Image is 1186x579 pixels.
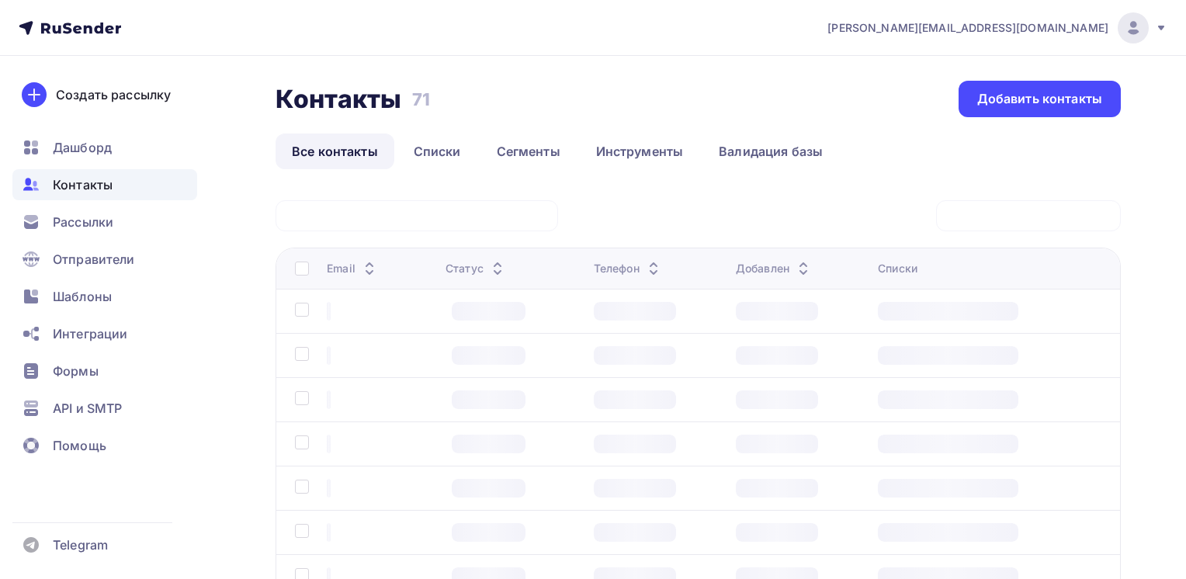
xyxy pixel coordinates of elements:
[276,84,401,115] h2: Контакты
[12,281,197,312] a: Шаблоны
[53,399,122,418] span: API и SMTP
[397,133,477,169] a: Списки
[53,362,99,380] span: Формы
[12,132,197,163] a: Дашборд
[53,138,112,157] span: Дашборд
[53,536,108,554] span: Telegram
[480,133,577,169] a: Сегменты
[53,287,112,306] span: Шаблоны
[977,90,1102,108] div: Добавить контакты
[12,355,197,387] a: Формы
[736,261,813,276] div: Добавлен
[327,261,379,276] div: Email
[12,206,197,237] a: Рассылки
[53,213,113,231] span: Рассылки
[56,85,171,104] div: Создать рассылку
[53,436,106,455] span: Помощь
[276,133,394,169] a: Все контакты
[878,261,917,276] div: Списки
[702,133,839,169] a: Валидация базы
[827,12,1167,43] a: [PERSON_NAME][EMAIL_ADDRESS][DOMAIN_NAME]
[12,169,197,200] a: Контакты
[594,261,663,276] div: Телефон
[580,133,700,169] a: Инструменты
[53,324,127,343] span: Интеграции
[412,88,430,110] h3: 71
[827,20,1108,36] span: [PERSON_NAME][EMAIL_ADDRESS][DOMAIN_NAME]
[12,244,197,275] a: Отправители
[53,175,113,194] span: Контакты
[446,261,507,276] div: Статус
[53,250,135,269] span: Отправители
